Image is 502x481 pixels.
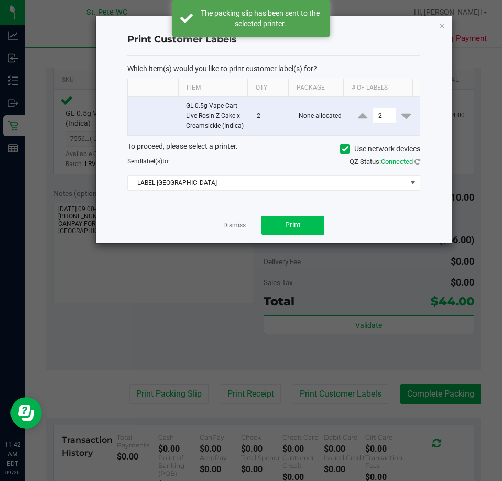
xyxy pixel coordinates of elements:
[350,158,420,166] span: QZ Status:
[247,79,288,97] th: Qty
[180,97,250,136] td: GL 0.5g Vape Cart Live Rosin Z Cake x Creamsickle (Indica)
[128,176,407,190] span: LABEL-[GEOGRAPHIC_DATA]
[141,158,162,165] span: label(s)
[223,221,246,230] a: Dismiss
[288,79,343,97] th: Package
[340,144,420,155] label: Use network devices
[119,141,428,157] div: To proceed, please select a printer.
[10,397,42,429] iframe: Resource center
[285,221,301,229] span: Print
[127,158,170,165] span: Send to:
[381,158,413,166] span: Connected
[178,79,247,97] th: Item
[292,97,349,136] td: None allocated
[127,33,420,47] h4: Print Customer Labels
[127,64,420,73] p: Which item(s) would you like to print customer label(s) for?
[199,8,322,29] div: The packing slip has been sent to the selected printer.
[343,79,412,97] th: # of labels
[250,97,292,136] td: 2
[261,216,324,235] button: Print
